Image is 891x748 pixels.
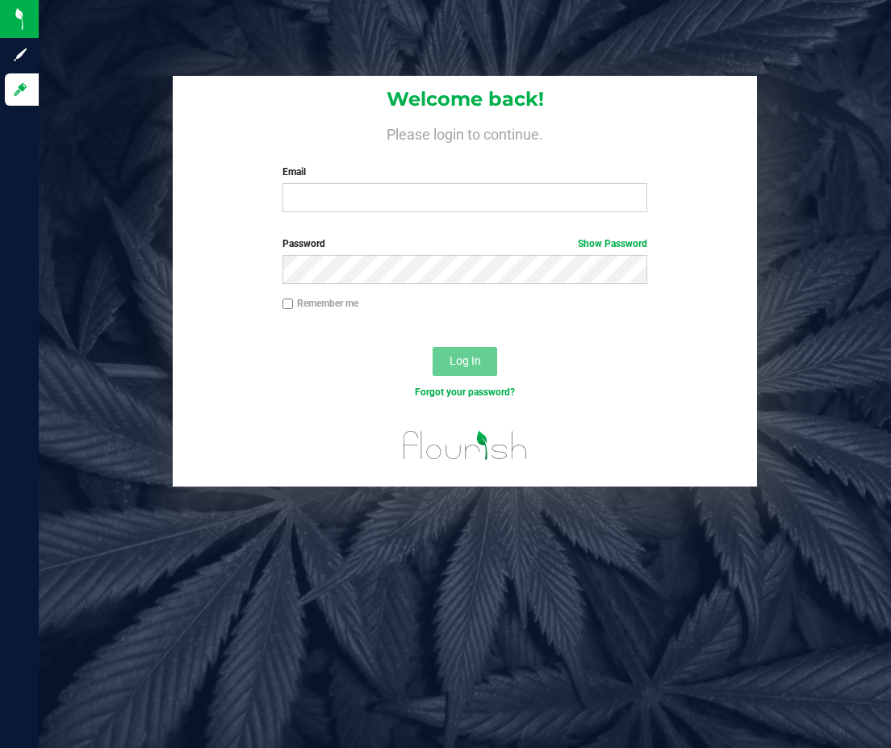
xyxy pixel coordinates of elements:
[392,416,538,474] img: flourish_logo.svg
[450,354,481,367] span: Log In
[415,387,515,398] a: Forgot your password?
[282,296,358,311] label: Remember me
[433,347,497,376] button: Log In
[173,89,757,110] h1: Welcome back!
[282,299,294,310] input: Remember me
[173,123,757,142] h4: Please login to continue.
[578,238,647,249] a: Show Password
[282,238,325,249] span: Password
[282,165,648,179] label: Email
[12,81,28,98] inline-svg: Log in
[12,47,28,63] inline-svg: Sign up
